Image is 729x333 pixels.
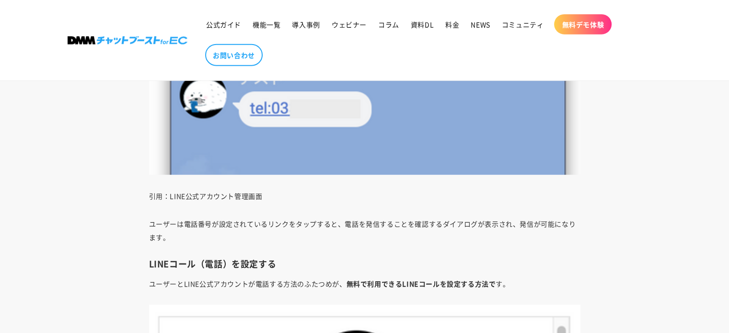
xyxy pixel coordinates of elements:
[213,51,255,59] span: お問い合わせ
[378,20,399,29] span: コラム
[149,189,580,203] p: 引用：LINE公式アカウント管理画面
[440,14,465,34] a: 料金
[471,20,490,29] span: NEWS
[465,14,496,34] a: NEWS
[372,14,405,34] a: コラム
[247,14,286,34] a: 機能一覧
[562,20,604,29] span: 無料デモ体験
[347,279,496,288] strong: 無料で利用できるLINEコールを設定する方法で
[200,14,247,34] a: 公式ガイド
[68,36,187,45] img: 株式会社DMM Boost
[554,14,612,34] a: 無料デモ体験
[332,20,367,29] span: ウェビナー
[149,258,580,269] h3: LINEコール（電話）を設定する
[286,14,325,34] a: 導入事例
[445,20,459,29] span: 料金
[206,20,241,29] span: 公式ガイド
[496,14,550,34] a: コミュニティ
[149,217,580,244] p: ユーザーは電話番号が設定されているリンクをタップすると、電話を発信することを確認するダイアログが表示され、発信が可能になります。
[405,14,440,34] a: 資料DL
[292,20,320,29] span: 導入事例
[502,20,544,29] span: コミュニティ
[411,20,434,29] span: 資料DL
[205,44,263,66] a: お問い合わせ
[253,20,280,29] span: 機能一覧
[149,277,580,290] p: ユーザーとLINE公式アカウントが電話する方法のふたつめが、 す。
[326,14,372,34] a: ウェビナー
